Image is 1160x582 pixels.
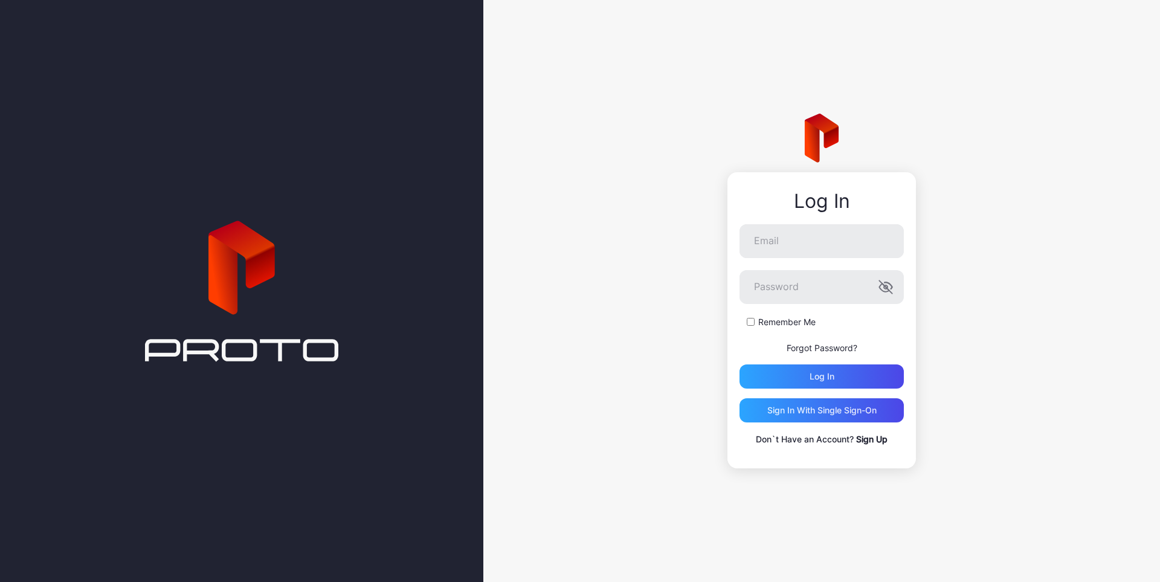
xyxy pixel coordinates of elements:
[810,372,834,381] div: Log in
[739,398,904,422] button: Sign in With Single Sign-On
[739,270,904,304] input: Password
[856,434,888,444] a: Sign Up
[739,432,904,447] p: Don`t Have an Account?
[739,224,904,258] input: Email
[739,364,904,389] button: Log in
[758,316,816,328] label: Remember Me
[878,280,893,294] button: Password
[787,343,857,353] a: Forgot Password?
[739,190,904,212] div: Log In
[767,406,877,415] div: Sign in With Single Sign-On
